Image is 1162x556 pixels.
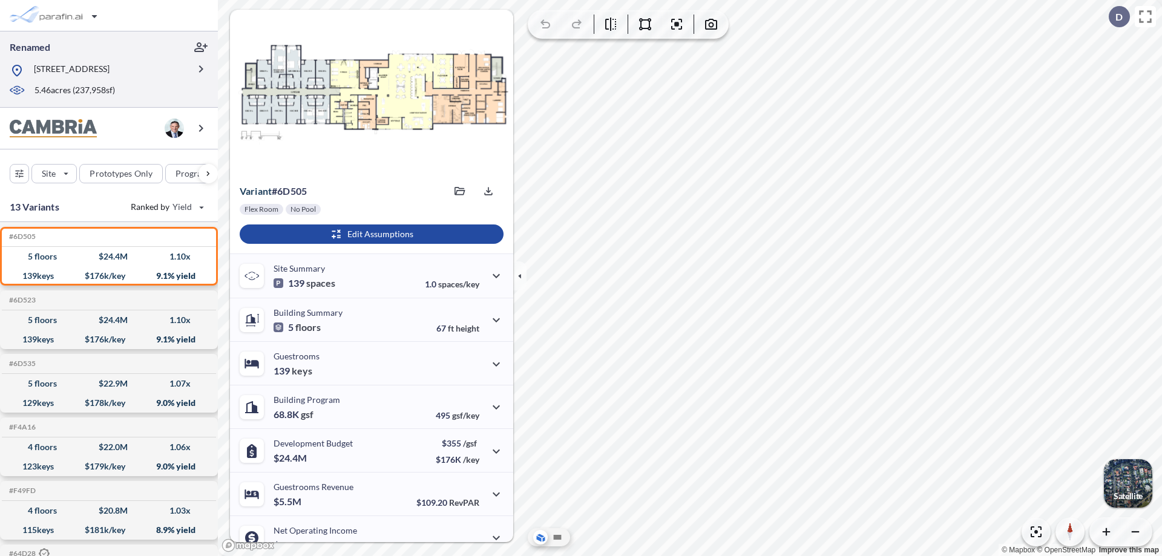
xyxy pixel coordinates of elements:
p: Renamed [10,41,50,54]
p: Building Summary [274,307,343,318]
a: Mapbox [1002,546,1035,554]
p: 40.0% [428,541,479,551]
button: Ranked by Yield [121,197,212,217]
span: margin [453,541,479,551]
p: 139 [274,277,335,289]
span: ft [448,323,454,333]
p: 13 Variants [10,200,59,214]
p: Flex Room [245,204,278,214]
p: $5.5M [274,495,303,508]
button: Switcher ImageSatellite [1104,459,1152,508]
p: $109.20 [416,497,479,508]
span: spaces/key [438,279,479,289]
span: /key [463,454,479,465]
p: Guestrooms Revenue [274,482,353,492]
p: # 6d505 [240,185,307,197]
p: 495 [436,410,479,420]
span: /gsf [463,438,477,448]
span: height [456,323,479,333]
span: gsf [301,408,313,420]
p: Prototypes Only [90,168,153,180]
p: No Pool [290,204,316,214]
p: Net Operating Income [274,525,357,535]
a: Improve this map [1099,546,1159,554]
h5: Click to copy the code [7,232,36,241]
h5: Click to copy the code [7,423,36,431]
span: gsf/key [452,410,479,420]
img: user logo [165,119,184,138]
h5: Click to copy the code [7,486,36,495]
p: Site [42,168,56,180]
p: Building Program [274,394,340,405]
p: Development Budget [274,438,353,448]
p: 5.46 acres ( 237,958 sf) [34,84,115,97]
p: Guestrooms [274,351,320,361]
p: D [1115,11,1123,22]
p: Satellite [1114,491,1143,501]
p: $355 [436,438,479,448]
p: $24.4M [274,452,309,464]
h5: Click to copy the code [7,359,36,368]
span: RevPAR [449,497,479,508]
p: Program [176,168,209,180]
img: Switcher Image [1104,459,1152,508]
button: Program [165,164,231,183]
span: spaces [306,277,335,289]
span: Variant [240,185,272,197]
span: Yield [172,201,192,213]
a: Mapbox homepage [222,538,275,552]
p: 68.8K [274,408,313,420]
p: $2.2M [274,539,303,551]
p: 5 [274,321,321,333]
p: Edit Assumptions [347,228,413,240]
button: Edit Assumptions [240,224,504,244]
span: floors [295,321,321,333]
h5: Click to copy the code [7,296,36,304]
p: Site Summary [274,263,325,273]
button: Aerial View [533,530,548,545]
p: 67 [436,323,479,333]
span: keys [292,365,312,377]
p: $176K [436,454,479,465]
a: OpenStreetMap [1037,546,1095,554]
p: [STREET_ADDRESS] [34,63,110,78]
button: Site [31,164,77,183]
button: Prototypes Only [79,164,163,183]
p: 1.0 [425,279,479,289]
img: BrandImage [10,119,97,138]
button: Site Plan [550,530,565,545]
p: 139 [274,365,312,377]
